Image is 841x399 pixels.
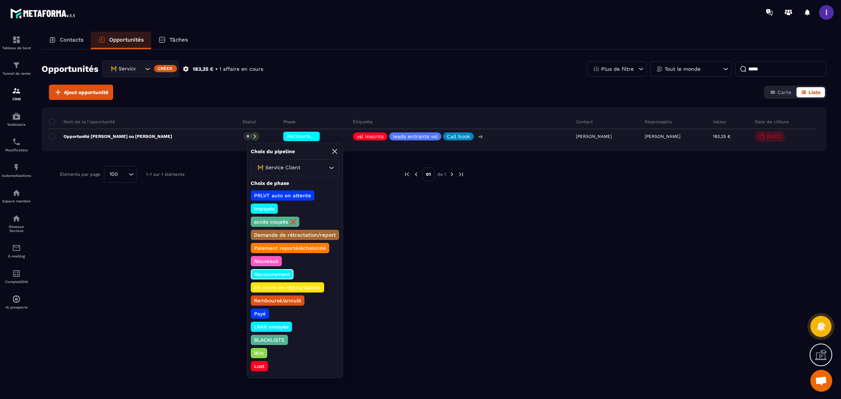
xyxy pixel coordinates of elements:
[12,214,21,223] img: social-network
[12,269,21,278] img: accountant
[253,231,337,239] p: Demande de rétractation/report
[796,87,825,97] button: Liste
[10,7,76,20] img: logo
[2,305,31,309] p: IA prospects
[302,164,327,172] input: Search for option
[253,284,322,291] p: En cours de régularisation
[146,172,184,177] p: 1-1 sur 1 éléments
[2,174,31,178] p: Automatisations
[193,66,214,73] p: 183,25 €
[107,170,120,178] span: 100
[136,65,143,73] input: Search for option
[12,163,21,172] img: automations
[253,205,276,212] p: Impayés
[449,171,455,178] img: next
[253,244,327,252] p: Paiement reporté/échelonné
[253,218,297,225] p: accès coupés ❌
[60,36,84,43] p: Contacts
[357,134,384,139] p: vsl inscrits
[251,148,295,155] p: Choix du pipeline
[49,119,115,125] p: Nom de la l'opportunité
[12,137,21,146] img: scheduler
[215,66,218,73] p: •
[253,271,291,278] p: Recouvrement
[104,166,137,183] div: Search for option
[404,171,410,178] img: prev
[251,180,339,187] p: Choix de phase
[2,132,31,158] a: schedulerschedulerPlanificateur
[393,134,438,139] p: leads entrants vsl
[12,35,21,44] img: formation
[253,363,266,370] p: Lost
[576,119,593,125] p: Contact
[253,349,265,357] p: Win
[49,133,172,139] p: Opportunité [PERSON_NAME] ou [PERSON_NAME]
[42,32,91,49] a: Contacts
[253,310,267,317] p: Payé
[102,61,179,77] div: Search for option
[2,106,31,132] a: automationsautomationsWebinaire
[2,209,31,238] a: social-networksocial-networkRéseaux Sociaux
[247,134,249,139] p: 0
[2,199,31,203] p: Espace membre
[2,254,31,258] p: E-mailing
[109,65,136,73] span: 🚧 Service Client
[283,119,296,125] p: Phase
[253,323,290,330] p: LRAR envoyée
[154,65,177,72] div: Créer
[2,280,31,284] p: Comptabilité
[2,46,31,50] p: Tableau de bord
[809,89,821,95] span: Liste
[413,171,419,178] img: prev
[242,119,256,125] p: Statut
[777,89,791,95] span: Carte
[251,159,339,176] div: Search for option
[755,119,789,125] p: Date de clôture
[437,171,446,177] p: de 1
[447,134,470,139] p: Call book
[256,164,302,172] span: 🚧 Service Client
[91,32,151,49] a: Opportunités
[12,86,21,95] img: formation
[287,133,323,139] span: Recouvrement
[2,225,31,233] p: Réseaux Sociaux
[169,36,188,43] p: Tâches
[2,123,31,127] p: Webinaire
[767,134,781,139] p: [DATE]
[665,66,700,71] p: Tout le monde
[601,66,634,71] p: Plus de filtre
[60,172,100,177] p: Éléments par page
[253,257,280,265] p: Nouveaux
[219,66,263,73] p: 1 affaire en cours
[12,112,21,121] img: automations
[713,134,730,139] p: 183,25 €
[2,71,31,75] p: Tunnel de vente
[253,336,286,344] p: BLACKLISTE
[645,119,672,125] p: Responsable
[109,36,144,43] p: Opportunités
[2,55,31,81] a: formationformationTunnel de vente
[422,167,435,181] p: 01
[151,32,195,49] a: Tâches
[353,119,373,125] p: Étiquette
[2,183,31,209] a: automationsautomationsEspace membre
[253,192,312,199] p: PRLVT auto en attente
[2,148,31,152] p: Planificateur
[458,171,464,178] img: next
[253,297,302,304] p: Remboursé/annulé
[476,133,485,140] p: +6
[2,264,31,289] a: accountantaccountantComptabilité
[2,30,31,55] a: formationformationTableau de bord
[713,119,726,125] p: Valeur
[2,97,31,101] p: CRM
[120,170,127,178] input: Search for option
[2,158,31,183] a: automationsautomationsAutomatisations
[12,244,21,252] img: email
[12,295,21,303] img: automations
[810,370,832,392] a: Ouvrir le chat
[765,87,796,97] button: Carte
[2,238,31,264] a: emailemailE-mailing
[64,89,108,96] span: Ajout opportunité
[12,61,21,70] img: formation
[42,62,99,76] h2: Opportunités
